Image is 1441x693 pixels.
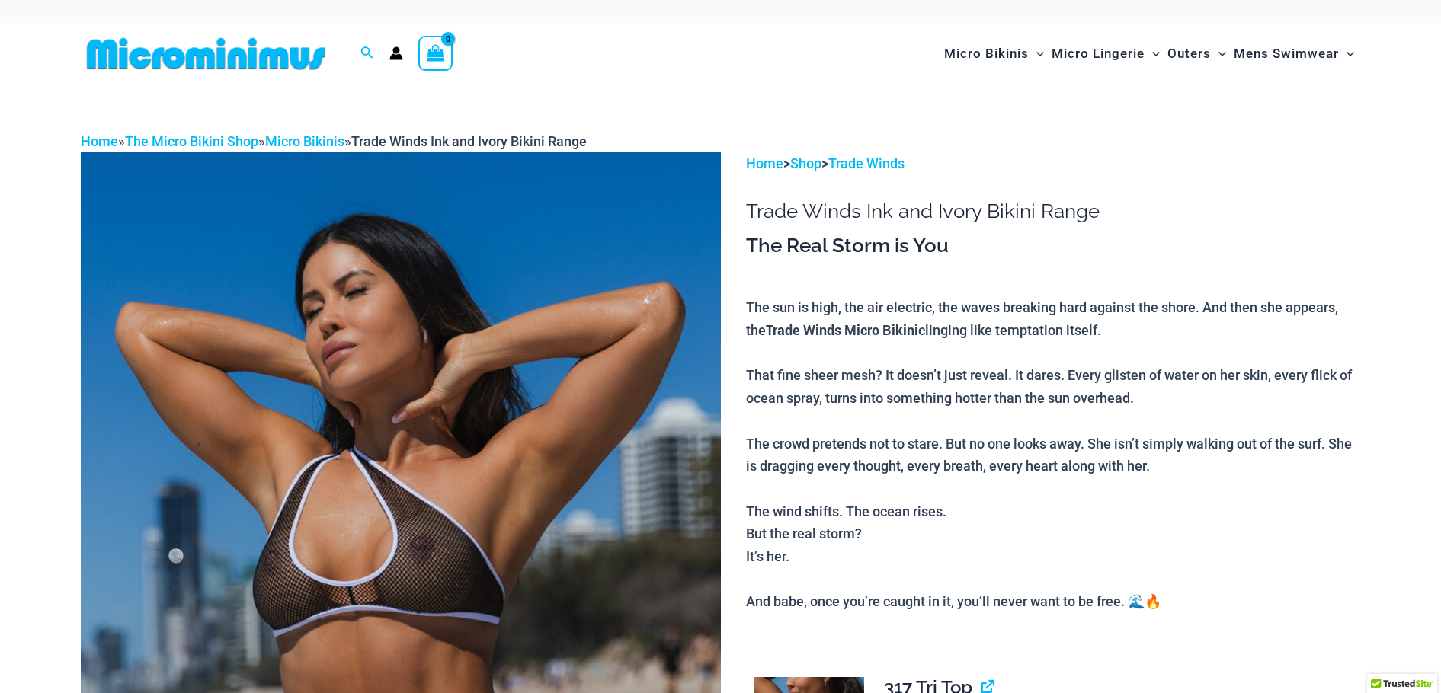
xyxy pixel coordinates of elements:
[828,155,905,171] a: Trade Winds
[1234,34,1339,73] span: Mens Swimwear
[1339,34,1354,73] span: Menu Toggle
[351,133,587,149] span: Trade Winds Ink and Ivory Bikini Range
[1145,34,1160,73] span: Menu Toggle
[389,46,403,60] a: Account icon link
[418,36,453,71] a: View Shopping Cart, empty
[938,28,1361,79] nav: Site Navigation
[81,37,331,71] img: MM SHOP LOGO FLAT
[1048,30,1164,77] a: Micro LingerieMenu ToggleMenu Toggle
[766,321,918,339] b: Trade Winds Micro Bikini
[746,233,1360,259] h3: The Real Storm is You
[940,30,1048,77] a: Micro BikinisMenu ToggleMenu Toggle
[1167,34,1211,73] span: Outers
[125,133,258,149] a: The Micro Bikini Shop
[746,200,1360,223] h1: Trade Winds Ink and Ivory Bikini Range
[81,133,587,149] span: » » »
[1164,30,1230,77] a: OutersMenu ToggleMenu Toggle
[944,34,1029,73] span: Micro Bikinis
[746,155,783,171] a: Home
[746,152,1360,175] p: > >
[1230,30,1358,77] a: Mens SwimwearMenu ToggleMenu Toggle
[746,296,1360,613] p: The sun is high, the air electric, the waves breaking hard against the shore. And then she appear...
[1029,34,1044,73] span: Menu Toggle
[265,133,344,149] a: Micro Bikinis
[1211,34,1226,73] span: Menu Toggle
[790,155,821,171] a: Shop
[360,44,374,63] a: Search icon link
[81,133,118,149] a: Home
[1052,34,1145,73] span: Micro Lingerie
